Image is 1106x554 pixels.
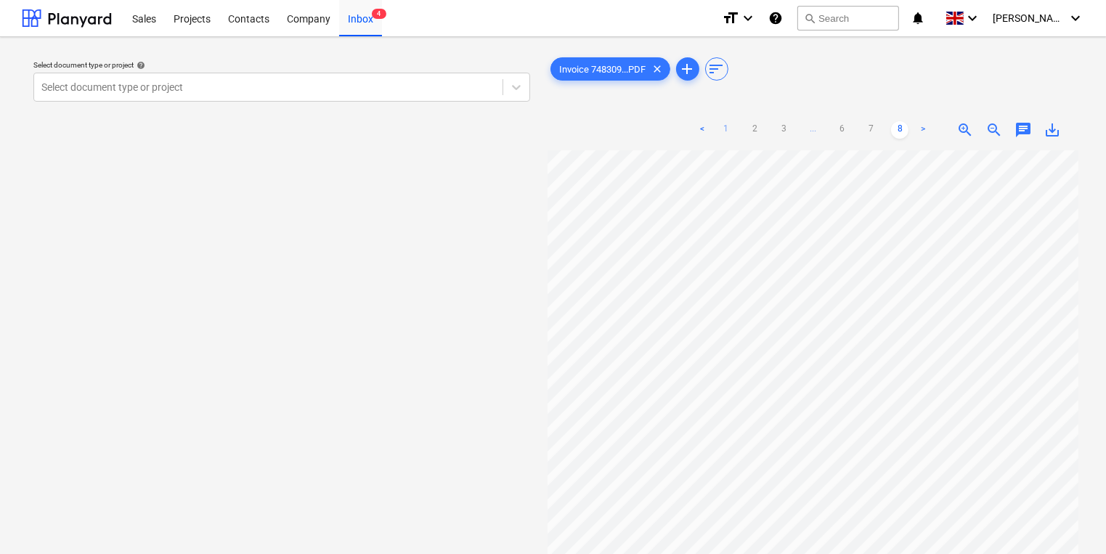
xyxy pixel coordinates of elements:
i: keyboard_arrow_down [739,9,757,27]
a: Page 8 is your current page [891,121,908,139]
div: Invoice 748309...PDF [550,57,670,81]
i: Knowledge base [768,9,783,27]
span: zoom_out [985,121,1003,139]
span: sort [708,60,725,78]
iframe: Chat Widget [1033,484,1106,554]
a: Page 7 [862,121,879,139]
span: Invoice 748309...PDF [551,64,655,75]
span: clear [649,60,667,78]
span: help [134,61,145,70]
button: Search [797,6,899,30]
a: ... [804,121,821,139]
a: Page 2 [746,121,763,139]
div: Select document type or project [33,60,530,70]
a: Page 6 [833,121,850,139]
span: search [804,12,816,24]
a: Page 1 [717,121,734,139]
i: keyboard_arrow_down [964,9,981,27]
span: save_alt [1044,121,1061,139]
a: Next page [914,121,932,139]
i: keyboard_arrow_down [1067,9,1084,27]
span: [PERSON_NAME] [993,12,1065,24]
a: Previous page [694,121,711,139]
i: format_size [722,9,739,27]
i: notifications [911,9,925,27]
span: chat [1014,121,1032,139]
span: zoom_in [956,121,974,139]
span: 4 [372,9,386,19]
a: Page 3 [775,121,792,139]
span: add [679,60,696,78]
